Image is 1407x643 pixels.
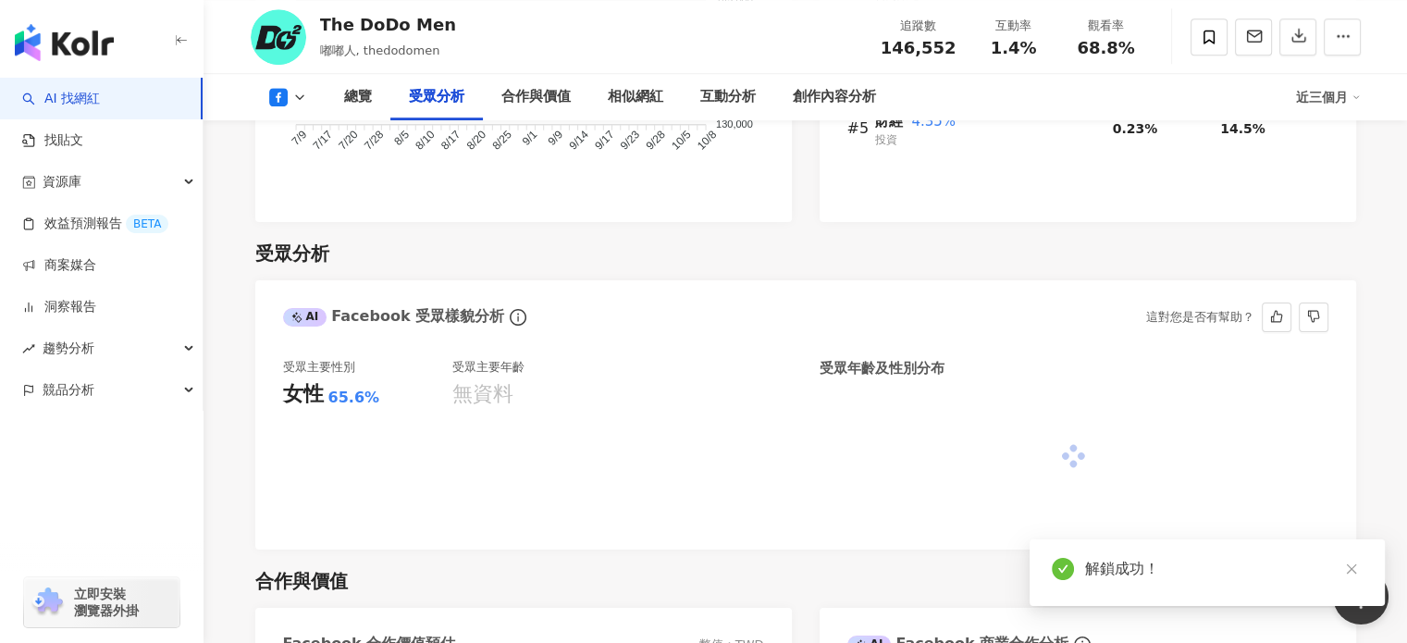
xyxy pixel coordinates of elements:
[30,587,66,617] img: chrome extension
[344,86,372,108] div: 總覽
[1345,563,1358,575] span: close
[489,128,514,153] tspan: 8/25
[289,128,309,148] tspan: 7/9
[1052,558,1074,580] span: check-circle
[1113,121,1158,136] span: 0.23%
[438,128,463,153] tspan: 8/17
[391,128,412,148] tspan: 8/5
[320,13,456,36] div: The DoDo Men
[501,86,571,108] div: 合作與價值
[847,117,875,140] div: #5
[74,586,139,619] span: 立即安裝 瀏覽器外掛
[669,128,694,153] tspan: 10/5
[875,133,897,146] span: 投資
[43,328,94,369] span: 趨勢分析
[991,39,1037,57] span: 1.4%
[519,128,539,148] tspan: 9/1
[608,86,663,108] div: 相似網紅
[1220,121,1265,136] span: 14.5%
[643,128,668,153] tspan: 9/28
[22,342,35,355] span: rise
[24,577,179,627] a: chrome extension立即安裝 瀏覽器外掛
[1307,310,1320,323] span: dislike
[715,118,752,130] tspan: 130,000
[793,86,876,108] div: 創作內容分析
[700,86,756,108] div: 互動分析
[361,128,386,153] tspan: 7/28
[979,17,1049,35] div: 互動率
[452,380,513,409] div: 無資料
[694,128,719,153] tspan: 10/8
[255,568,348,594] div: 合作與價值
[592,128,617,153] tspan: 9/17
[881,17,957,35] div: 追蹤數
[1071,17,1142,35] div: 觀看率
[1270,310,1283,323] span: like
[328,388,380,408] div: 65.6%
[820,359,944,378] div: 受眾年齡及性別分布
[22,131,83,150] a: 找貼文
[283,306,505,327] div: Facebook 受眾樣貌分析
[413,128,438,153] tspan: 8/10
[617,128,642,153] tspan: 9/23
[43,369,94,411] span: 競品分析
[1077,39,1134,57] span: 68.8%
[1296,82,1361,112] div: 近三個月
[310,128,335,153] tspan: 7/17
[283,380,324,409] div: 女性
[463,128,488,153] tspan: 8/20
[43,161,81,203] span: 資源庫
[881,38,957,57] span: 146,552
[566,128,591,153] tspan: 9/14
[22,256,96,275] a: 商案媒合
[22,215,168,233] a: 效益預測報告BETA
[22,298,96,316] a: 洞察報告
[336,128,361,153] tspan: 7/20
[507,306,529,328] span: info-circle
[283,359,355,376] div: 受眾主要性別
[320,43,440,57] span: 嘟嘟人, thedodomen
[22,90,100,108] a: searchAI 找網紅
[875,113,903,130] span: 財經
[1146,303,1254,331] div: 這對您是否有幫助？
[452,359,525,376] div: 受眾主要年齡
[409,86,464,108] div: 受眾分析
[545,128,565,148] tspan: 9/9
[251,9,306,65] img: KOL Avatar
[255,241,329,266] div: 受眾分析
[283,308,327,327] div: AI
[911,113,956,130] span: 4.35%
[1085,558,1363,580] div: 解鎖成功！
[15,24,114,61] img: logo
